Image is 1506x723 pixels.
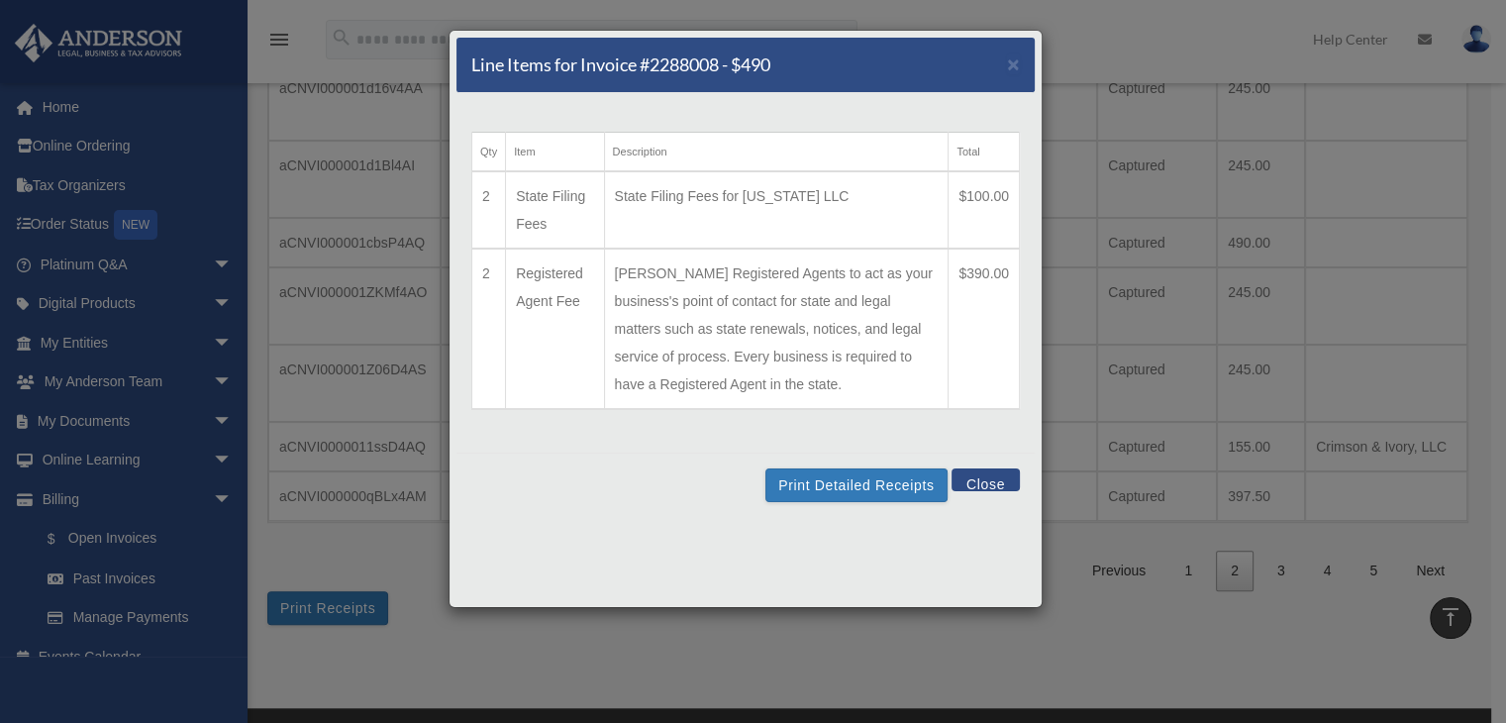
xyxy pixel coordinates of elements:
[472,249,506,409] td: 2
[1007,52,1020,75] span: ×
[949,249,1020,409] td: $390.00
[472,133,506,172] th: Qty
[472,171,506,249] td: 2
[506,133,604,172] th: Item
[949,171,1020,249] td: $100.00
[949,133,1020,172] th: Total
[604,171,949,249] td: State Filing Fees for [US_STATE] LLC
[952,468,1020,491] button: Close
[604,133,949,172] th: Description
[506,249,604,409] td: Registered Agent Fee
[765,468,947,502] button: Print Detailed Receipts
[471,52,770,77] h5: Line Items for Invoice #2288008 - $490
[1007,53,1020,74] button: Close
[506,171,604,249] td: State Filing Fees
[604,249,949,409] td: [PERSON_NAME] Registered Agents to act as your business's point of contact for state and legal ma...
